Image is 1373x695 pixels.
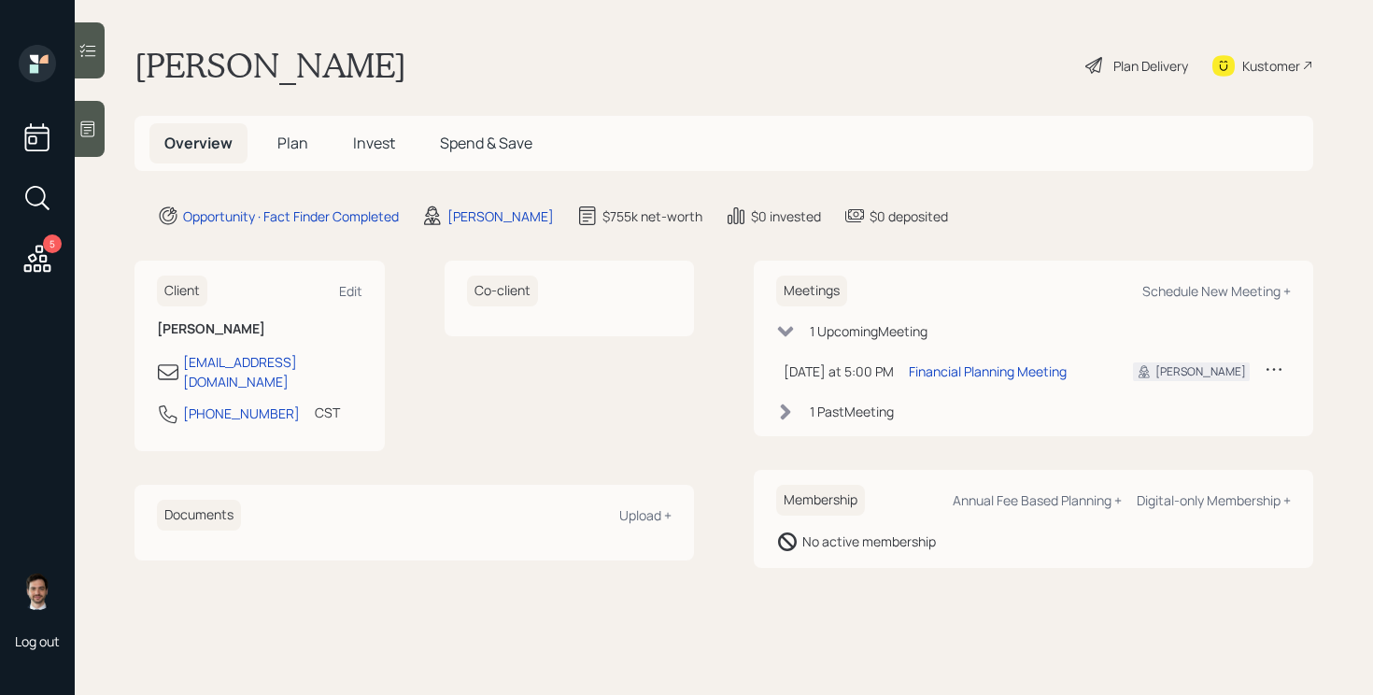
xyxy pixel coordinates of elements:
[15,632,60,650] div: Log out
[870,206,948,226] div: $0 deposited
[602,206,702,226] div: $755k net-worth
[1113,56,1188,76] div: Plan Delivery
[776,276,847,306] h6: Meetings
[315,403,340,422] div: CST
[183,404,300,423] div: [PHONE_NUMBER]
[776,485,865,516] h6: Membership
[183,206,399,226] div: Opportunity · Fact Finder Completed
[467,276,538,306] h6: Co-client
[164,133,233,153] span: Overview
[43,234,62,253] div: 5
[802,532,936,551] div: No active membership
[1142,282,1291,300] div: Schedule New Meeting +
[157,321,362,337] h6: [PERSON_NAME]
[909,362,1067,381] div: Financial Planning Meeting
[1242,56,1300,76] div: Kustomer
[810,402,894,421] div: 1 Past Meeting
[751,206,821,226] div: $0 invested
[277,133,308,153] span: Plan
[1137,491,1291,509] div: Digital-only Membership +
[353,133,395,153] span: Invest
[183,352,362,391] div: [EMAIL_ADDRESS][DOMAIN_NAME]
[953,491,1122,509] div: Annual Fee Based Planning +
[447,206,554,226] div: [PERSON_NAME]
[339,282,362,300] div: Edit
[1155,363,1246,380] div: [PERSON_NAME]
[440,133,532,153] span: Spend & Save
[134,45,406,86] h1: [PERSON_NAME]
[784,362,894,381] div: [DATE] at 5:00 PM
[619,506,672,524] div: Upload +
[157,276,207,306] h6: Client
[157,500,241,531] h6: Documents
[810,321,927,341] div: 1 Upcoming Meeting
[19,573,56,610] img: jonah-coleman-headshot.png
